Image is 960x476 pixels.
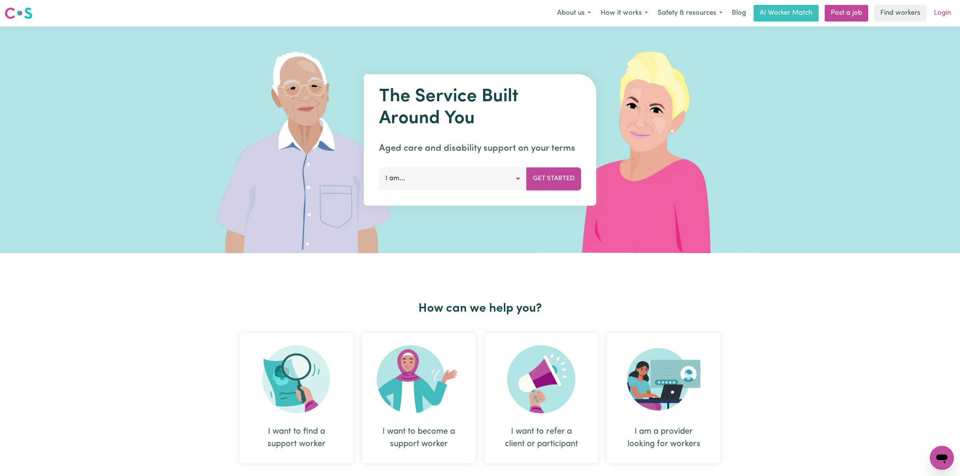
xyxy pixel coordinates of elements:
div: I am a provider looking for workers [625,425,702,450]
a: Blog [727,5,751,22]
div: I want to refer a client or participant [503,425,580,450]
div: I am a provider looking for workers [607,333,720,463]
p: Aged care and disability support on your terms [379,142,581,155]
a: Login [929,5,955,22]
img: Refer [507,345,575,413]
a: Find workers [874,5,926,22]
div: I want to become a support worker [380,425,457,450]
img: Search [262,345,330,413]
img: Careseekers logo [5,6,33,20]
a: Careseekers logo [5,5,33,22]
h2: How can we help you? [235,301,725,316]
button: About us [552,5,596,21]
h1: The Service Built Around You [379,86,581,130]
div: I want to become a support worker [362,333,475,463]
button: I am... [379,167,527,190]
button: Safety & resources [653,5,727,21]
button: How it works [596,5,653,21]
a: Post a job [825,5,868,22]
button: Get Started [526,167,581,190]
iframe: Button to launch messaging window [930,446,954,470]
div: I want to find a support worker [240,333,353,463]
div: I want to refer a client or participant [485,333,598,463]
img: Provider [627,345,700,413]
a: AI Worker Match [754,5,819,22]
img: Become Worker [377,345,461,413]
div: I want to find a support worker [258,425,335,450]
